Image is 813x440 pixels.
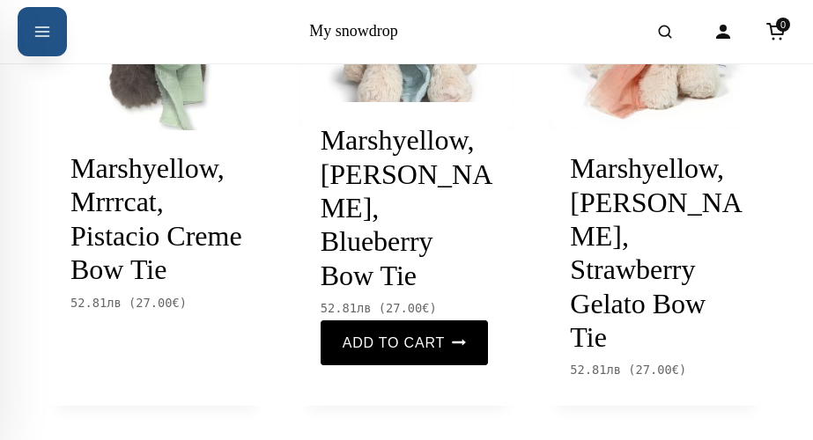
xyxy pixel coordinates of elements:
[70,152,242,285] a: Marshyellow, Mrrrcat, Pistacio Creme Bow Tie
[422,301,429,315] span: €
[309,22,398,40] a: My snowdrop
[136,296,180,310] span: 27.00
[379,301,437,315] span: ( )
[757,12,795,51] a: Cart
[70,296,122,310] span: 52.81
[636,363,680,377] span: 27.00
[107,296,122,310] span: лв
[704,12,743,51] a: Account
[321,301,372,315] span: 52.81
[628,363,686,377] span: ( )
[357,301,372,315] span: лв
[18,7,67,56] button: Open menu
[776,18,790,32] span: 0
[129,296,187,310] span: ( )
[570,152,743,353] a: Marshyellow, [PERSON_NAME], Strawberry Gelato Bow Tie
[607,363,622,377] span: лв
[640,7,690,56] button: Open search
[321,124,493,291] a: Marshyellow, [PERSON_NAME], Blueberry Bow Tie
[173,296,180,310] span: €
[386,301,430,315] span: 27.00
[321,320,488,365] a: Add “Marshyellow, Oliver Puppy, Blueberry Bow Tie” to your cart
[672,363,679,377] span: €
[570,363,621,377] span: 52.81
